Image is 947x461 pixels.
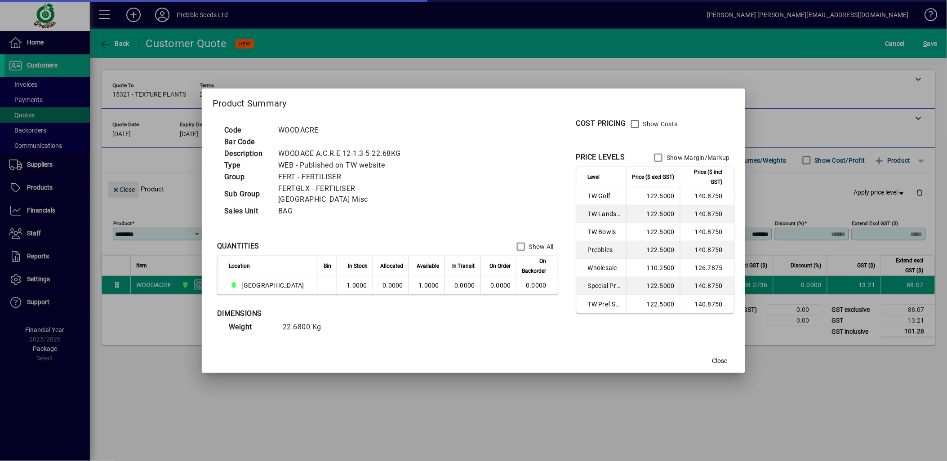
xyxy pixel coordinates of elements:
span: Bin [324,261,331,271]
td: 122.5000 [626,241,680,259]
td: 0.0000 [516,276,558,294]
span: [GEOGRAPHIC_DATA] [242,281,304,290]
span: In Stock [348,261,367,271]
td: 110.2500 [626,259,680,277]
td: 126.7875 [680,259,734,277]
td: 140.8750 [680,241,734,259]
div: COST PRICING [576,118,626,129]
td: BAG [274,205,437,217]
span: Special Price [588,281,621,290]
span: Price ($ excl GST) [632,172,675,182]
span: On Backorder [522,256,547,276]
td: 140.8750 [680,277,734,295]
td: WOODACRE [274,124,437,136]
td: Sub Group [220,183,274,205]
td: 140.8750 [680,187,734,205]
td: 1.0000 [337,276,373,294]
td: 122.5000 [626,187,680,205]
td: Code [220,124,274,136]
span: In Transit [452,261,475,271]
label: Show Margin/Markup [665,153,730,162]
h2: Product Summary [202,89,745,115]
td: 22.6800 Kg [278,321,332,333]
td: Weight [224,321,278,333]
td: Type [220,160,274,171]
span: TW Pref Sup [588,300,621,309]
td: Description [220,148,274,160]
td: WOODACE A.C.R.E 12-1.3-5 22.68KG [274,148,437,160]
div: DIMENSIONS [217,308,442,319]
span: On Order [490,261,511,271]
span: TW Golf [588,191,621,200]
span: Level [588,172,600,182]
td: WEB - Published on TW website [274,160,437,171]
span: 0.0000 [454,282,475,289]
span: Allocated [380,261,403,271]
td: 122.5000 [626,223,680,241]
td: 122.5000 [626,277,680,295]
span: Close [712,356,728,366]
label: Show Costs [641,120,678,129]
span: Prebbles [588,245,621,254]
td: Bar Code [220,136,274,148]
td: FERTGLX - FERTILISER - [GEOGRAPHIC_DATA] Misc [274,183,437,205]
td: Sales Unit [220,205,274,217]
button: Close [706,353,734,369]
td: 140.8750 [680,295,734,313]
td: FERT - FERTILISER [274,171,437,183]
div: QUANTITIES [217,241,259,252]
td: 140.8750 [680,205,734,223]
span: TW Landscaper [588,209,621,218]
span: Location [229,261,250,271]
label: Show All [527,242,554,251]
td: 1.0000 [409,276,445,294]
td: 122.5000 [626,205,680,223]
span: Available [417,261,439,271]
span: Wholesale [588,263,621,272]
span: CHRISTCHURCH [229,280,308,291]
span: 0.0000 [490,282,511,289]
td: 122.5000 [626,295,680,313]
td: 0.0000 [373,276,409,294]
div: PRICE LEVELS [576,152,625,163]
span: TW Bowls [588,227,621,236]
span: Price ($ incl GST) [686,167,723,187]
td: Group [220,171,274,183]
td: 140.8750 [680,223,734,241]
